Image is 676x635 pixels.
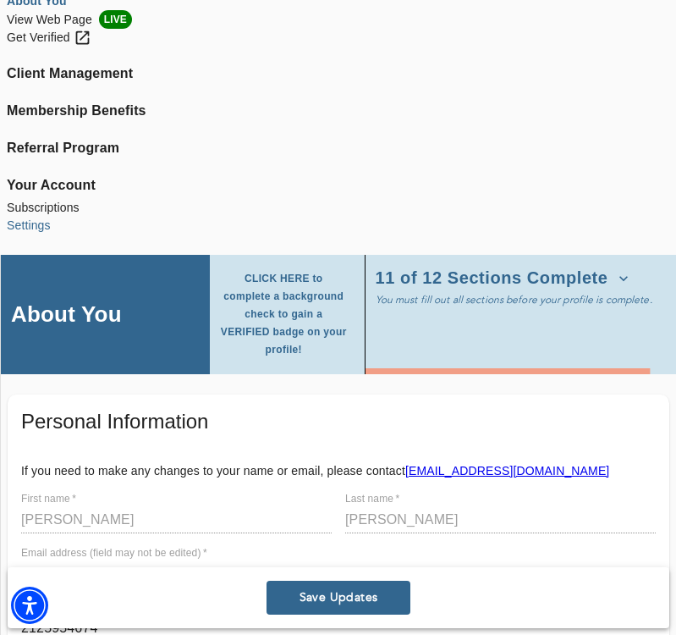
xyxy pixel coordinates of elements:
[7,63,669,84] a: Client Management
[376,265,635,292] button: 11 of 12 Sections Complete
[99,10,132,29] span: LIVE
[376,270,629,287] span: 11 of 12 Sections Complete
[273,590,404,606] span: Save Updates
[7,29,91,47] div: Get Verified
[7,138,669,158] a: Referral Program
[21,462,656,479] p: If you need to make any changes to your name or email, please contact
[11,301,122,328] h4: About You
[7,217,669,235] a: Settings
[11,587,48,624] div: Accessibility Menu
[21,549,207,559] label: Email address (field may not be edited)
[7,101,669,121] a: Membership Benefits
[376,292,652,307] p: You must fill out all sections before your profile is complete.
[7,175,669,196] span: Your Account
[7,10,669,29] li: View Web Page
[220,265,354,364] button: CLICK HERE to complete a background check to gain a VERIFIED badge on your profile!
[267,581,410,615] button: Save Updates
[405,464,609,478] a: [EMAIL_ADDRESS][DOMAIN_NAME]
[345,494,399,505] label: Last name
[7,10,669,29] a: View Web PageLIVE
[7,199,669,217] a: Subscriptions
[21,408,656,435] h5: Personal Information
[7,29,669,47] a: Get Verified
[21,494,76,505] label: First name
[220,270,348,359] span: CLICK HERE to complete a background check to gain a VERIFIED badge on your profile!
